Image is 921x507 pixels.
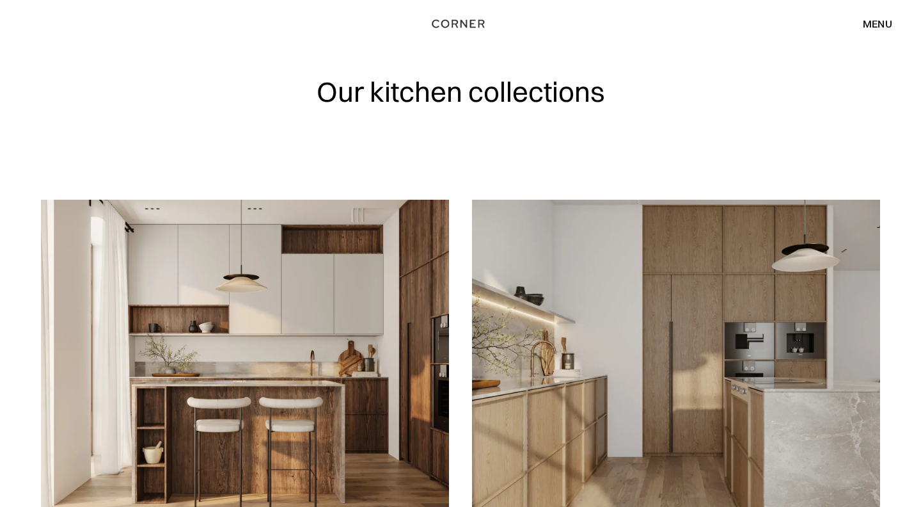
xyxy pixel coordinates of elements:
[863,19,892,29] div: menu
[423,15,499,32] a: home
[850,13,892,35] div: menu
[317,77,605,107] h1: Our kitchen collections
